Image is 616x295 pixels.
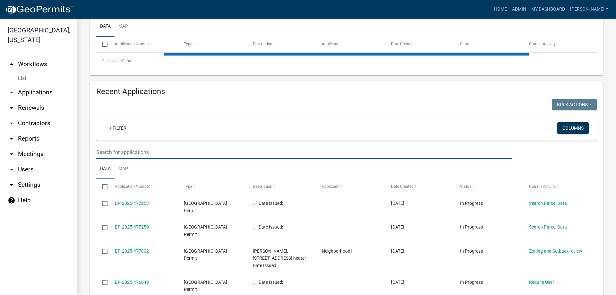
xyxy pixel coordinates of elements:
[529,280,554,285] a: Require User
[557,122,589,134] button: Columns
[115,248,149,254] a: BP-2025-477002
[454,37,523,52] datatable-header-cell: Status
[253,42,272,46] span: Description
[115,201,149,206] a: BP-2025-477253
[115,280,149,285] a: BP-2025-476849
[460,248,483,254] span: In Progress
[178,37,247,52] datatable-header-cell: Type
[523,37,592,52] datatable-header-cell: Current Activity
[96,87,597,96] h4: Recent Applications
[115,184,150,189] span: Application Number
[8,150,15,158] i: arrow_drop_down
[568,3,611,15] a: [PERSON_NAME]
[184,248,227,261] span: Isanti County Building Permit
[529,3,568,15] a: My Dashboard
[102,59,122,63] span: 0 selected /
[316,179,385,195] datatable-header-cell: Applicant
[178,179,247,195] datatable-header-cell: Type
[529,224,567,230] a: Search Parcel Data
[529,184,556,189] span: Current Activity
[96,179,108,195] datatable-header-cell: Select
[460,224,483,230] span: In Progress
[8,166,15,173] i: arrow_drop_down
[509,3,529,15] a: Admin
[391,248,404,254] span: 09/11/2025
[253,224,283,230] span: , , , Date Issued:
[8,181,15,189] i: arrow_drop_down
[460,184,471,189] span: Status
[115,224,149,230] a: BP-2025-477250
[523,179,592,195] datatable-header-cell: Current Activity
[104,122,132,134] a: + Filter
[529,201,567,206] a: Search Parcel Data
[96,146,512,159] input: Search for applications
[322,42,338,46] span: Applicant
[8,196,15,204] i: help
[253,184,272,189] span: Description
[8,89,15,96] i: arrow_drop_down
[108,37,177,52] datatable-header-cell: Application Number
[184,280,227,292] span: Isanti County Building Permit
[8,119,15,127] i: arrow_drop_down
[96,159,115,179] a: Data
[8,135,15,143] i: arrow_drop_down
[184,224,227,237] span: Isanti County Building Permit
[96,37,108,52] datatable-header-cell: Select
[322,184,338,189] span: Applicant
[391,42,414,46] span: Date Created
[96,16,115,37] a: Data
[460,201,483,206] span: In Progress
[253,280,283,285] span: , , , Date Issued:
[247,37,316,52] datatable-header-cell: Description
[322,248,353,254] span: Neighborhood1
[184,184,192,189] span: Type
[492,3,509,15] a: Home
[253,248,307,268] span: SANDRA NEELY, 27793 VENTRE DR NW, Water heater, Date Issued:
[247,179,316,195] datatable-header-cell: Description
[8,104,15,112] i: arrow_drop_down
[529,42,556,46] span: Current Activity
[385,179,454,195] datatable-header-cell: Date Created
[184,42,192,46] span: Type
[115,42,150,46] span: Application Number
[115,159,132,179] a: Map
[552,99,597,110] button: Bulk Actions
[454,179,523,195] datatable-header-cell: Status
[96,53,597,69] div: 0 total
[108,179,177,195] datatable-header-cell: Application Number
[460,280,483,285] span: In Progress
[316,37,385,52] datatable-header-cell: Applicant
[115,16,132,37] a: Map
[391,184,414,189] span: Date Created
[529,248,582,254] a: Zoning and Setback review
[184,201,227,213] span: Isanti County Building Permit
[391,224,404,230] span: 09/11/2025
[253,201,283,206] span: , , , Date Issued:
[8,60,15,68] i: arrow_drop_up
[385,37,454,52] datatable-header-cell: Date Created
[460,42,471,46] span: Status
[391,280,404,285] span: 09/10/2025
[391,201,404,206] span: 09/11/2025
